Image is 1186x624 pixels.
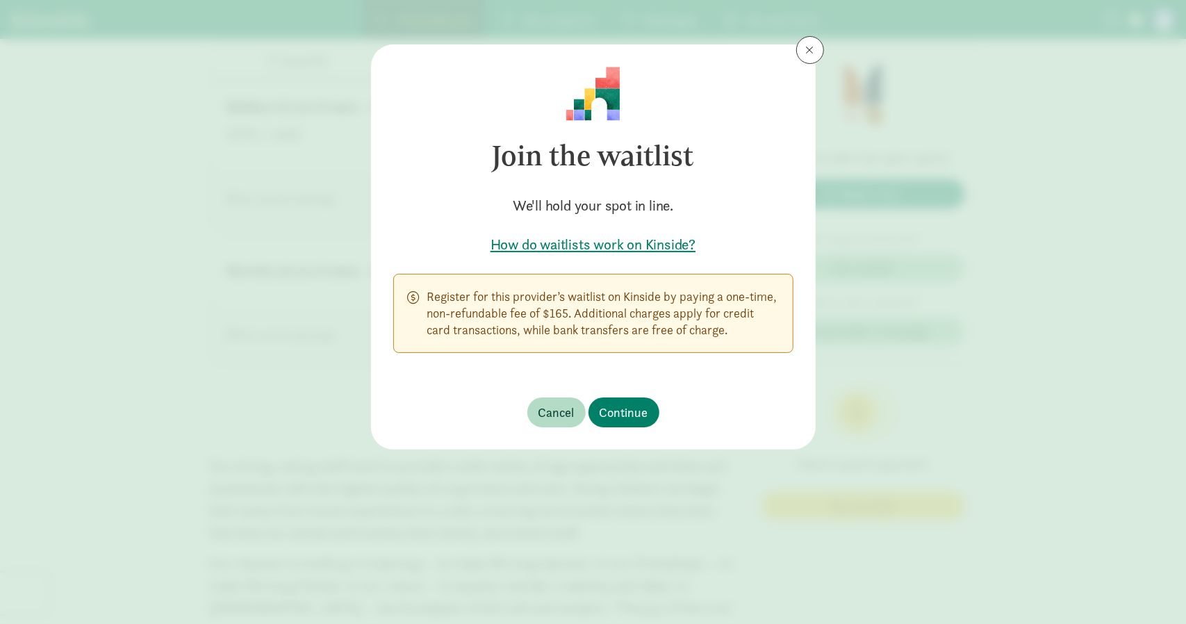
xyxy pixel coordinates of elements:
span: Continue [600,403,648,422]
a: How do waitlists work on Kinside? [393,235,793,254]
button: Cancel [527,397,586,427]
button: Continue [588,397,659,427]
span: Cancel [538,403,575,422]
h5: We'll hold your spot in line. [393,196,793,215]
p: Register for this provider’s waitlist on Kinside by paying a one-time, non-refundable fee of $165... [427,288,779,338]
h3: Join the waitlist [393,121,793,190]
